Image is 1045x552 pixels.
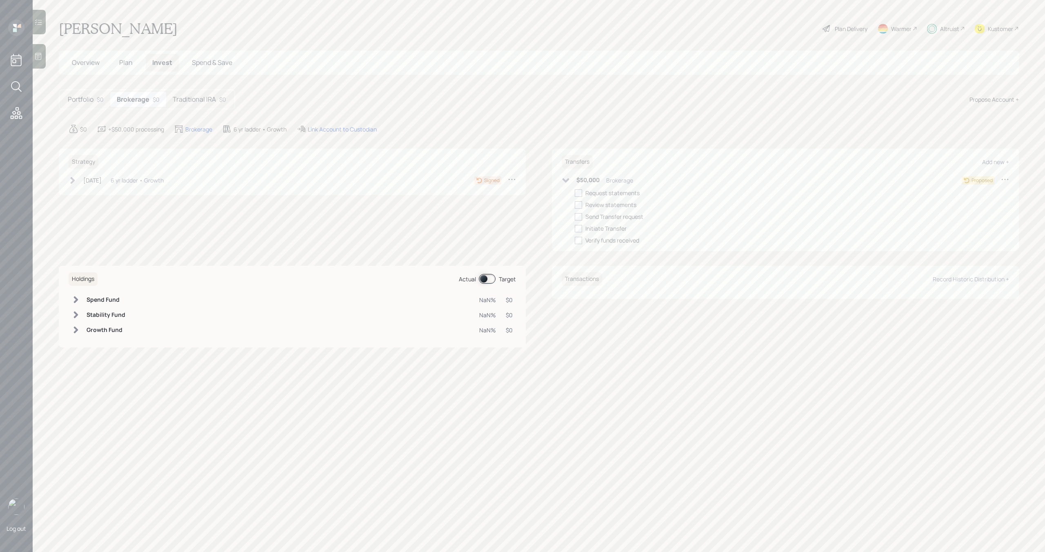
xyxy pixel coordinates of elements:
div: Kustomer [988,24,1013,33]
div: $0 [506,311,513,319]
div: Signed [484,177,500,184]
div: $0 [506,296,513,304]
h5: Brokerage [117,96,149,103]
h5: Traditional IRA [173,96,216,103]
div: +$50,000 processing [108,125,164,134]
div: Warmer [891,24,912,33]
div: $0 [153,95,160,104]
span: Plan [119,58,133,67]
div: Plan Delivery [835,24,867,33]
div: Add new + [982,158,1009,166]
h6: Holdings [69,272,98,286]
div: Proposed [972,177,993,184]
div: Altruist [940,24,959,33]
h5: Portfolio [68,96,93,103]
h6: Transactions [562,272,602,286]
div: $0 [80,125,87,134]
div: $0 [506,326,513,334]
h6: $50,000 [576,177,600,184]
div: Send Transfer request [585,212,643,221]
div: Initiate Transfer [585,224,627,233]
div: Request statements [585,189,640,197]
div: Review statements [585,200,636,209]
div: 6 yr ladder • Growth [233,125,287,134]
h6: Stability Fund [87,312,125,318]
span: Invest [152,58,172,67]
h6: Transfers [562,155,593,169]
div: Brokerage [606,176,633,185]
div: NaN% [479,296,496,304]
div: Brokerage [185,125,212,134]
span: Spend & Save [192,58,232,67]
div: Log out [7,525,26,532]
h1: [PERSON_NAME] [59,20,178,38]
div: NaN% [479,311,496,319]
div: Link Account to Custodian [308,125,377,134]
div: Target [499,275,516,283]
div: Record Historic Distribution + [933,275,1009,283]
div: 6 yr ladder • Growth [111,176,164,185]
h6: Spend Fund [87,296,125,303]
span: Overview [72,58,100,67]
div: Propose Account + [969,95,1019,104]
div: [DATE] [83,176,102,185]
div: NaN% [479,326,496,334]
div: $0 [219,95,226,104]
div: Actual [459,275,476,283]
h6: Growth Fund [87,327,125,334]
div: Verify funds received [585,236,639,245]
img: michael-russo-headshot.png [8,499,24,515]
div: $0 [97,95,104,104]
h6: Strategy [69,155,98,169]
